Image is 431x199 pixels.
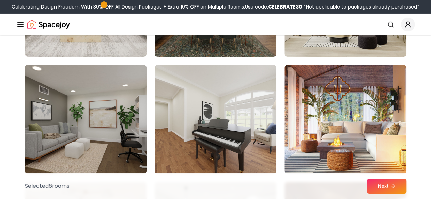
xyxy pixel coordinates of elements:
div: Celebrating Design Freedom With 30% OFF All Design Packages + Extra 10% OFF on Multiple Rooms. [12,3,419,10]
a: Spacejoy [27,18,70,31]
p: Selected 6 room s [25,182,70,190]
b: CELEBRATE30 [268,3,302,10]
span: *Not applicable to packages already purchased* [302,3,419,10]
nav: Global [16,14,415,35]
span: Use code: [245,3,302,10]
button: Next [367,179,406,194]
img: Room room-32 [155,65,276,174]
img: Spacejoy Logo [27,18,70,31]
img: Room room-31 [22,62,150,177]
img: Room room-33 [284,65,406,174]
